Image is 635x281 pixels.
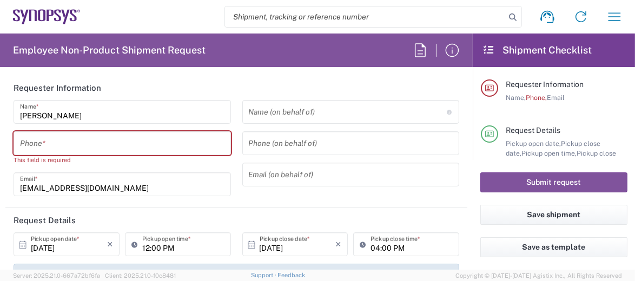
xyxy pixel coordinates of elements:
[482,44,592,57] h2: Shipment Checklist
[506,93,526,102] span: Name,
[335,236,341,253] i: ×
[277,272,305,278] a: Feedback
[251,272,278,278] a: Support
[14,155,231,165] div: This field is required
[526,93,547,102] span: Phone,
[105,272,176,279] span: Client: 2025.21.0-f0c8481
[547,93,565,102] span: Email
[480,172,627,192] button: Submit request
[455,271,622,280] span: Copyright © [DATE]-[DATE] Agistix Inc., All Rights Reserved
[13,272,100,279] span: Server: 2025.21.0-667a72bf6fa
[13,44,206,57] h2: Employee Non-Product Shipment Request
[521,159,558,167] span: Cost Center
[506,126,560,135] span: Request Details
[521,149,577,157] span: Pickup open time,
[506,139,561,148] span: Pickup open date,
[480,205,627,225] button: Save shipment
[107,236,113,253] i: ×
[14,83,101,93] h2: Requester Information
[506,80,584,89] span: Requester Information
[225,6,505,27] input: Shipment, tracking or reference number
[480,237,627,257] button: Save as template
[14,215,76,226] h2: Request Details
